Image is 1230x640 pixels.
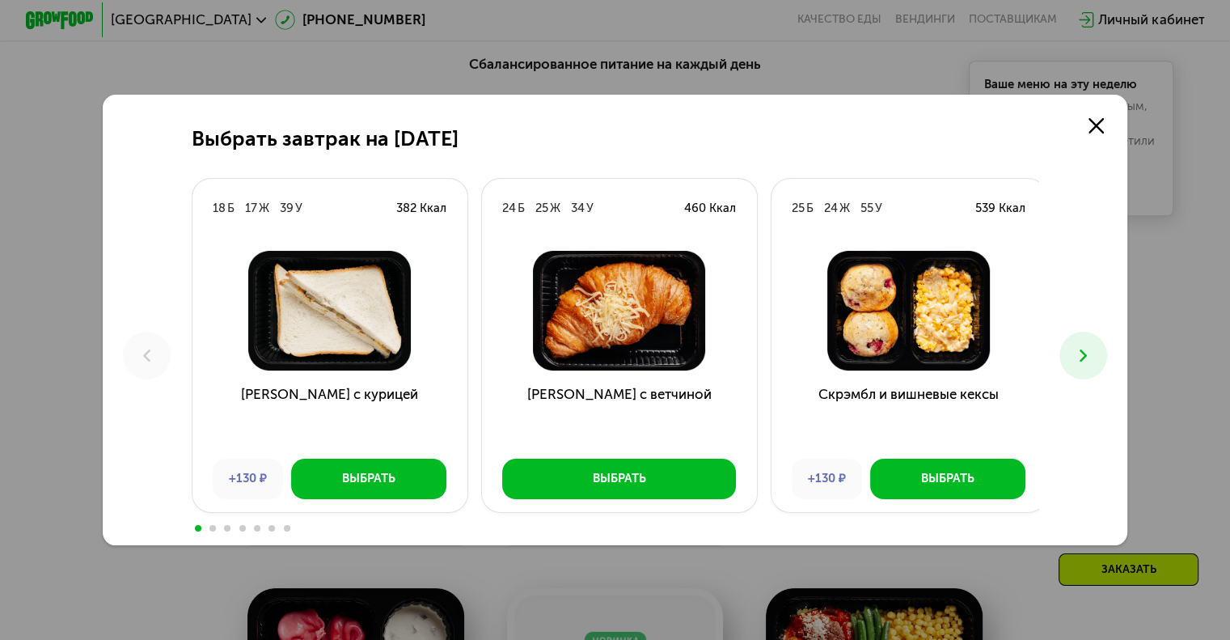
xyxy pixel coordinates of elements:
div: Ж [839,200,850,217]
div: 382 Ккал [396,200,446,217]
div: Б [518,200,525,217]
div: Выбрать [921,470,974,487]
div: Ж [259,200,269,217]
div: Выбрать [593,470,646,487]
button: Выбрать [502,459,736,500]
div: 25 [792,200,805,217]
div: +130 ₽ [213,459,283,500]
button: Выбрать [291,459,446,500]
div: +130 ₽ [792,459,862,500]
img: Скрэмбл и вишневые кексы [784,251,1032,371]
div: 24 [502,200,516,217]
h2: Выбрать завтрак на [DATE] [192,127,459,151]
div: 24 [824,200,838,217]
button: Выбрать [870,459,1025,500]
div: Б [227,200,235,217]
div: 55 [860,200,873,217]
img: Сэндвич с курицей [205,251,453,371]
img: Круассан с ветчиной [495,251,742,371]
div: У [586,200,594,217]
div: Б [806,200,814,217]
div: У [295,200,302,217]
h3: [PERSON_NAME] с курицей [192,384,467,446]
div: 25 [535,200,548,217]
div: Выбрать [342,470,395,487]
h3: [PERSON_NAME] с ветчиной [482,384,757,446]
div: 539 Ккал [975,200,1025,217]
div: 460 Ккал [684,200,736,217]
div: 17 [245,200,257,217]
div: Ж [550,200,560,217]
div: 18 [213,200,226,217]
div: У [875,200,882,217]
div: 39 [280,200,294,217]
div: 34 [571,200,585,217]
h3: Скрэмбл и вишневые кексы [771,384,1046,446]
